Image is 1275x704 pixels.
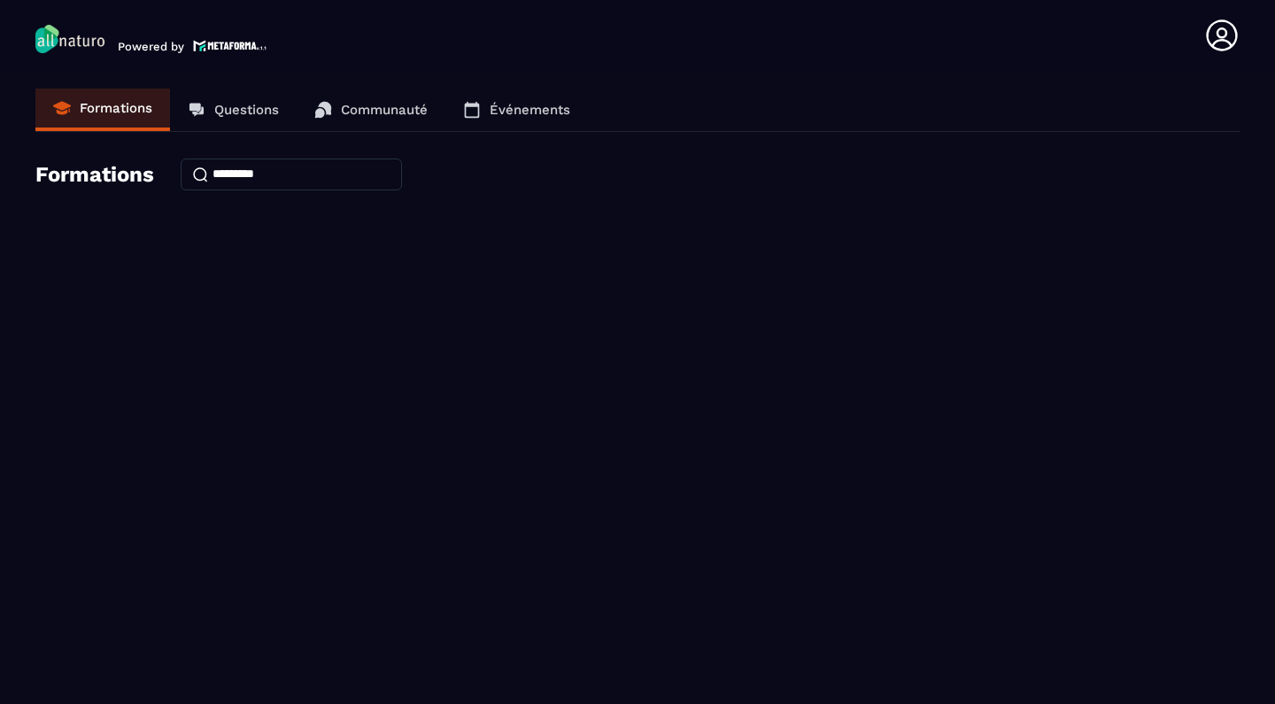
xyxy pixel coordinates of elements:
a: Formations [35,89,170,131]
p: Événements [490,102,570,118]
p: Formations [80,100,152,116]
a: Communauté [297,89,445,131]
a: Événements [445,89,588,131]
img: logo-branding [35,25,104,53]
p: Communauté [341,102,428,118]
p: Questions [214,102,279,118]
img: logo [193,38,267,53]
h4: Formations [35,162,154,187]
a: Questions [170,89,297,131]
p: Powered by [118,40,184,53]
